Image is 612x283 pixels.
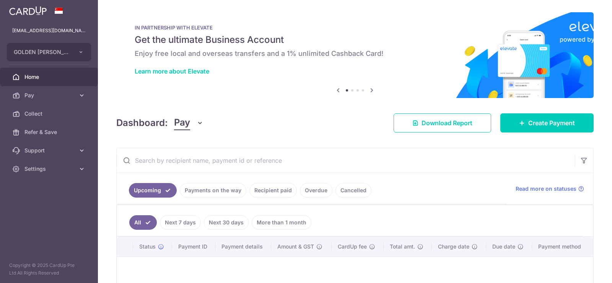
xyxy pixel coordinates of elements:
a: Cancelled [335,183,371,198]
a: Next 30 days [204,215,249,230]
span: Pay [24,92,75,99]
span: Download Report [422,118,472,128]
a: Learn more about Elevate [135,67,209,75]
a: Read more on statuses [516,185,584,193]
a: Payments on the way [180,183,246,198]
span: Pay [174,116,190,130]
a: Upcoming [129,183,177,198]
a: More than 1 month [252,215,311,230]
button: GOLDEN [PERSON_NAME] MARKETING [7,43,91,61]
span: Due date [492,243,515,250]
button: Pay [174,116,203,130]
span: Create Payment [528,118,575,128]
h4: Dashboard: [116,116,168,130]
span: Charge date [438,243,469,250]
h6: Enjoy free local and overseas transfers and a 1% unlimited Cashback Card! [135,49,575,58]
a: Recipient paid [249,183,297,198]
p: IN PARTNERSHIP WITH ELEVATE [135,25,575,31]
span: Read more on statuses [516,185,576,193]
span: Status [139,243,156,250]
img: CardUp [9,6,47,15]
a: Overdue [300,183,332,198]
input: Search by recipient name, payment id or reference [117,148,575,173]
p: [EMAIL_ADDRESS][DOMAIN_NAME] [12,27,86,34]
th: Payment method [532,237,593,257]
a: All [129,215,157,230]
span: CardUp fee [338,243,367,250]
span: Support [24,147,75,154]
a: Download Report [394,113,491,133]
span: Collect [24,110,75,118]
h5: Get the ultimate Business Account [135,34,575,46]
span: GOLDEN [PERSON_NAME] MARKETING [14,48,70,56]
a: Create Payment [500,113,594,133]
a: Next 7 days [160,215,201,230]
span: Settings [24,165,75,173]
span: Refer & Save [24,128,75,136]
span: Home [24,73,75,81]
th: Payment details [215,237,272,257]
th: Payment ID [172,237,215,257]
img: Renovation banner [116,12,594,98]
span: Amount & GST [277,243,314,250]
span: Total amt. [390,243,415,250]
